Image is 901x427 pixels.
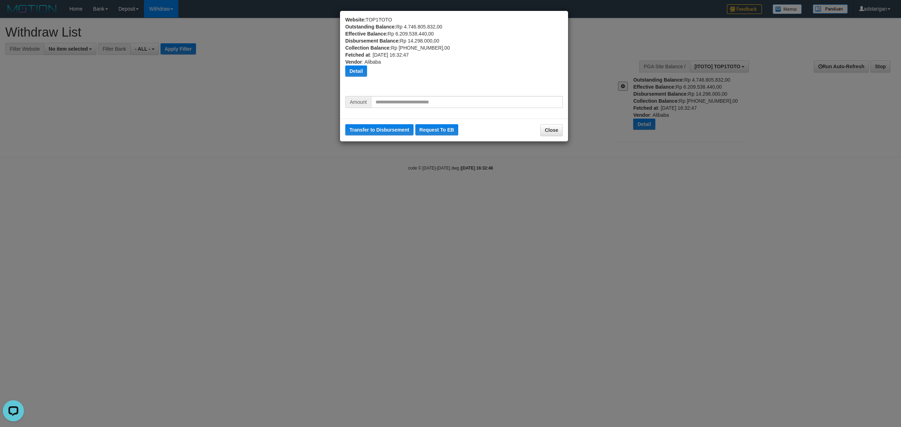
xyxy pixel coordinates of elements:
[345,16,563,96] div: TOP1TOTO Rp 4.746.805.832,00 Rp 6.209.538.440,00 Rp 14.298.000,00 Rp [PHONE_NUMBER],00 : [DATE] 1...
[415,124,459,135] button: Request To EB
[345,52,370,58] b: Fetched at
[345,38,400,44] b: Disbursement Balance:
[345,17,366,23] b: Website:
[345,59,362,65] b: Vendor
[345,96,371,108] span: Amount
[345,65,367,77] button: Detail
[345,124,414,135] button: Transfer to Disbursement
[345,31,388,37] b: Effective Balance:
[345,45,391,51] b: Collection Balance:
[345,24,396,30] b: Outstanding Balance:
[540,124,563,136] button: Close
[3,3,24,24] button: Open LiveChat chat widget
